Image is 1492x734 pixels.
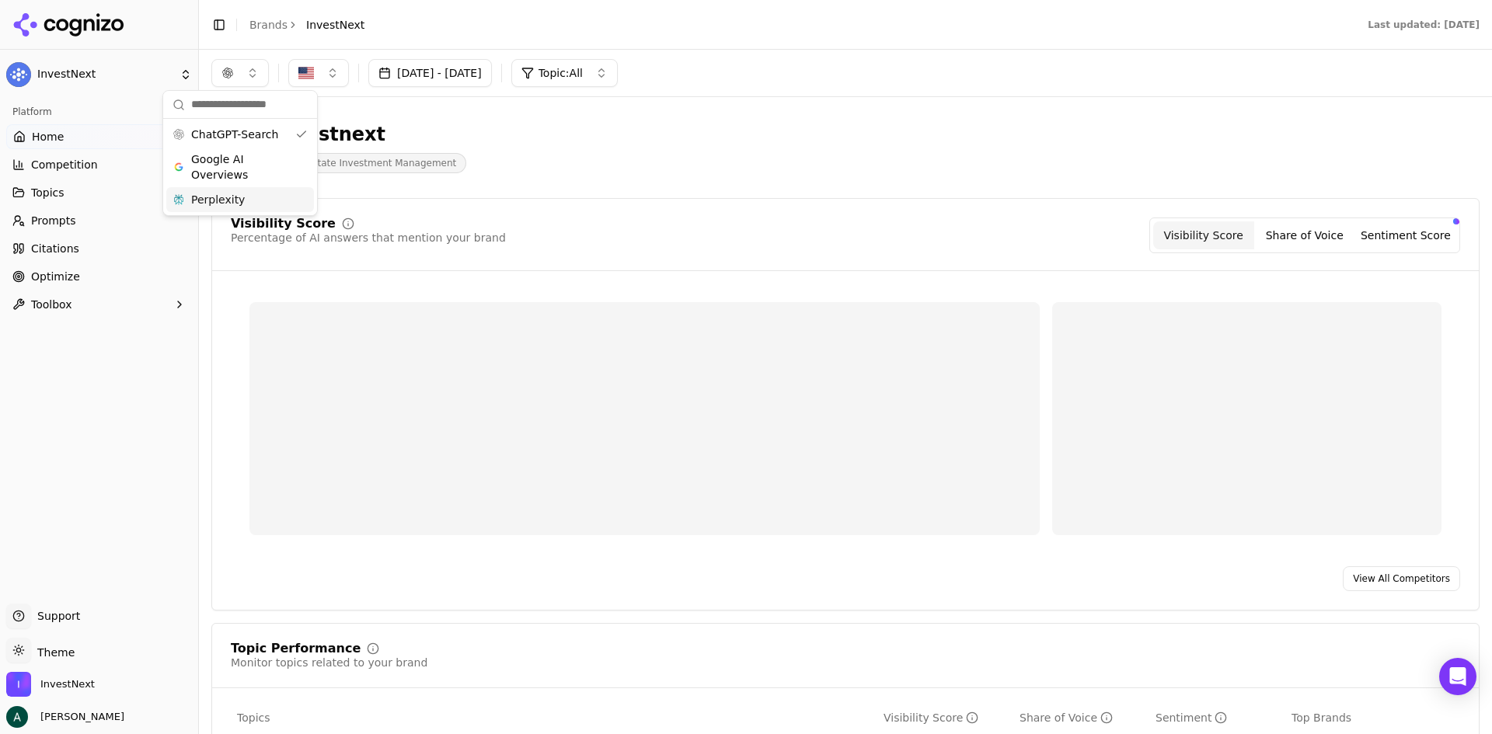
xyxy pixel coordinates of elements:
div: Sentiment [1156,710,1227,725]
div: Percentage of AI answers that mention your brand [231,230,506,245]
span: Theme [31,646,75,659]
button: Toolbox [6,292,192,317]
button: Share of Voice [1254,221,1355,249]
button: Visibility Score [1153,221,1254,249]
span: Topics [31,185,64,200]
span: Topics [237,710,270,725]
img: InvestNext [6,62,31,87]
span: Home [32,129,64,144]
button: Topics [6,180,192,205]
div: Suggestions [163,119,317,215]
span: Real Estate Investment Management [274,153,466,173]
span: InvestNext [40,677,95,691]
div: Visibility Score [884,710,978,725]
span: [PERSON_NAME] [34,710,124,724]
span: Toolbox [31,297,72,312]
button: Sentiment Score [1355,221,1456,249]
div: Open Intercom Messenger [1439,658,1476,695]
a: Citations [6,236,192,261]
a: Brands [249,19,288,31]
span: Prompts [31,213,76,228]
a: View All Competitors [1343,566,1460,591]
button: [DATE] - [DATE] [368,59,492,87]
div: Topic Performance [231,642,361,655]
button: Open organization switcher [6,672,95,697]
div: Monitor topics related to your brand [231,655,427,670]
button: Open user button [6,706,124,728]
span: InvestNext [306,17,364,33]
button: Competition [6,152,192,177]
a: Optimize [6,264,192,289]
a: Prompts [6,208,192,233]
span: InvestNext [37,68,173,82]
a: Home [6,124,192,149]
div: Investnext [274,122,466,147]
span: Optimize [31,269,80,284]
span: Topic: All [539,65,583,81]
span: ChatGPT-Search [191,127,278,142]
img: US [298,65,314,81]
span: Competition [31,157,98,172]
div: Platform [6,99,192,124]
div: Last updated: [DATE] [1368,19,1480,31]
span: Support [31,608,80,624]
span: Google AI Overviews [191,151,289,183]
span: Top Brands [1292,710,1351,725]
span: Perplexity [191,192,245,207]
img: Andrew Berg [6,706,28,728]
nav: breadcrumb [249,17,364,33]
img: InvestNext [6,672,31,697]
span: Citations [31,241,79,256]
div: Visibility Score [231,217,336,230]
div: Share of Voice [1020,710,1113,725]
